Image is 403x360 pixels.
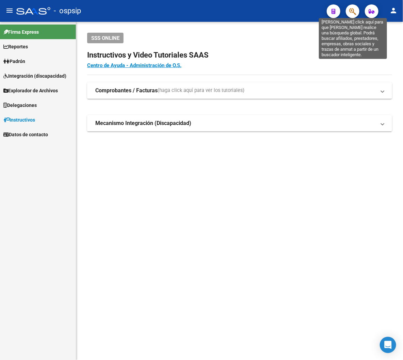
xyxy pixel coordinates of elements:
mat-expansion-panel-header: Mecanismo Integración (Discapacidad) [87,115,392,131]
strong: Mecanismo Integración (Discapacidad) [95,120,191,127]
span: Reportes [3,43,28,50]
span: Delegaciones [3,101,37,109]
div: Open Intercom Messenger [380,337,396,353]
span: (haga click aquí para ver los tutoriales) [158,87,244,94]
span: Datos de contacto [3,131,48,138]
span: - ospsip [54,3,81,18]
span: Firma Express [3,28,39,36]
span: Explorador de Archivos [3,87,58,94]
mat-icon: person [389,6,398,15]
span: Padrón [3,58,25,65]
a: Centro de Ayuda - Administración de O.S. [87,62,181,68]
h2: Instructivos y Video Tutoriales SAAS [87,49,392,62]
span: Integración (discapacidad) [3,72,66,80]
strong: Comprobantes / Facturas [95,87,158,94]
span: SSS ONLINE [91,35,119,41]
mat-icon: menu [5,6,14,15]
span: Instructivos [3,116,35,124]
button: SSS ONLINE [87,33,124,43]
mat-expansion-panel-header: Comprobantes / Facturas(haga click aquí para ver los tutoriales) [87,82,392,99]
